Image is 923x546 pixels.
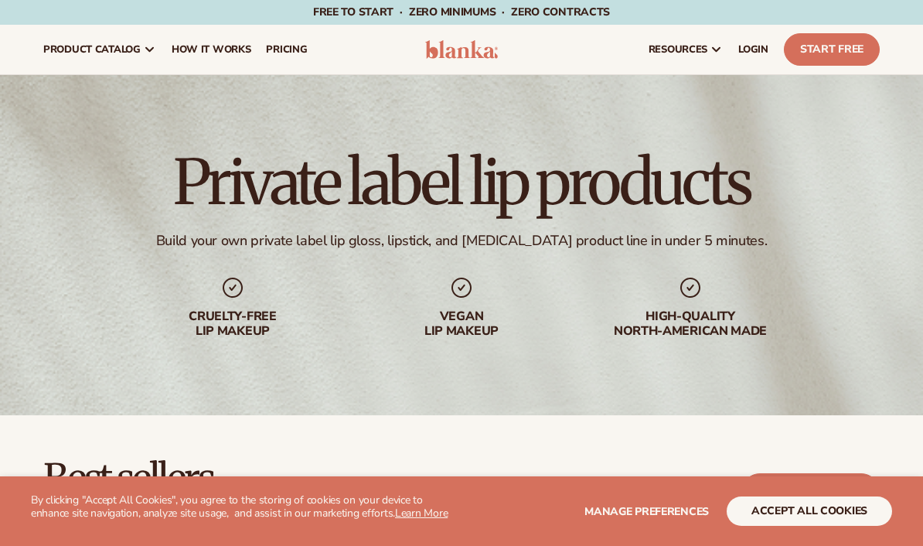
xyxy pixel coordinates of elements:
span: Free to start · ZERO minimums · ZERO contracts [313,5,610,19]
div: Cruelty-free lip makeup [134,309,332,339]
div: Vegan lip makeup [363,309,560,339]
span: product catalog [43,43,141,56]
a: pricing [258,25,315,74]
span: resources [649,43,707,56]
span: Manage preferences [584,504,709,519]
a: Start Free [784,33,880,66]
div: Build your own private label lip gloss, lipstick, and [MEDICAL_DATA] product line in under 5 minu... [156,232,768,250]
h2: Best sellers [43,459,645,500]
span: LOGIN [738,43,768,56]
p: By clicking "Accept All Cookies", you agree to the storing of cookies on your device to enhance s... [31,494,461,520]
button: accept all cookies [727,497,892,526]
a: Learn More [395,506,448,520]
a: resources [641,25,731,74]
a: LOGIN [731,25,776,74]
button: Manage preferences [584,497,709,526]
span: How It Works [172,43,251,56]
h1: Private label lip products [173,152,750,213]
span: pricing [266,43,307,56]
div: High-quality North-american made [591,309,789,339]
img: logo [425,40,498,59]
a: Start free [741,473,880,510]
a: product catalog [36,25,164,74]
a: How It Works [164,25,259,74]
